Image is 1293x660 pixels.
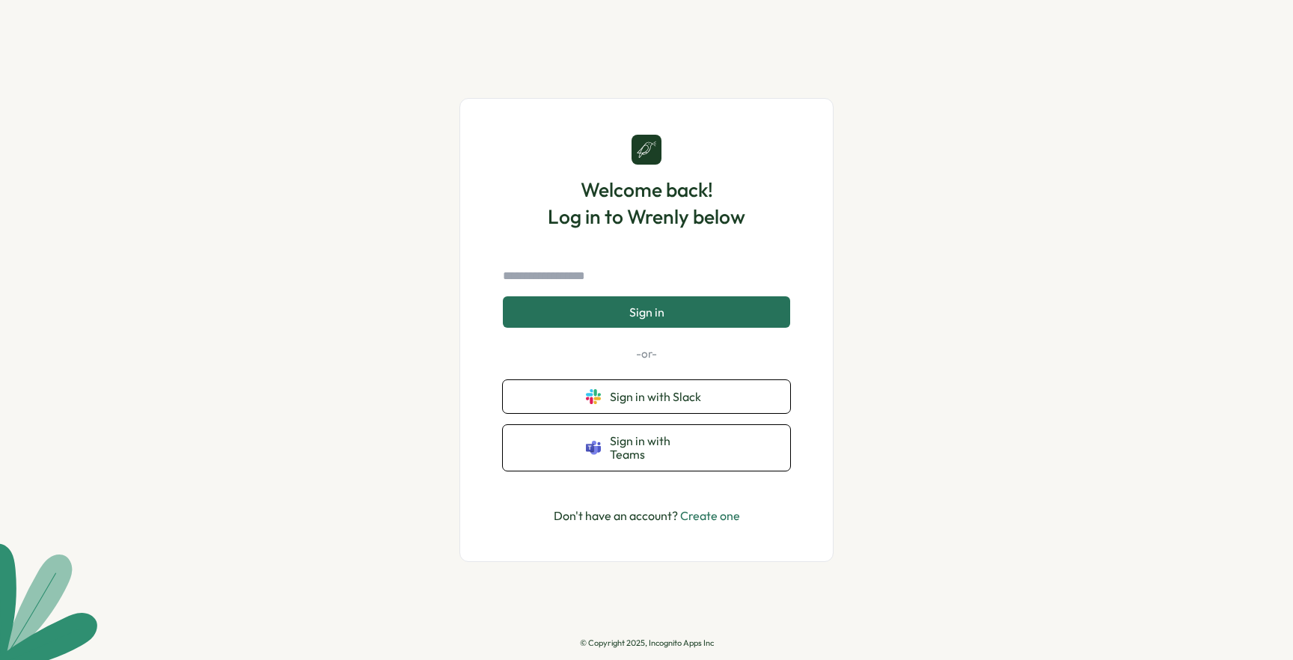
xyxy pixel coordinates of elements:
p: Don't have an account? [554,507,740,525]
p: -or- [503,346,790,362]
span: Sign in with Slack [610,390,707,403]
h1: Welcome back! Log in to Wrenly below [548,177,745,229]
span: Sign in with Teams [610,434,707,462]
p: © Copyright 2025, Incognito Apps Inc [580,638,714,648]
a: Create one [680,508,740,523]
button: Sign in [503,296,790,328]
span: Sign in [629,305,664,319]
button: Sign in with Slack [503,380,790,413]
button: Sign in with Teams [503,425,790,471]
